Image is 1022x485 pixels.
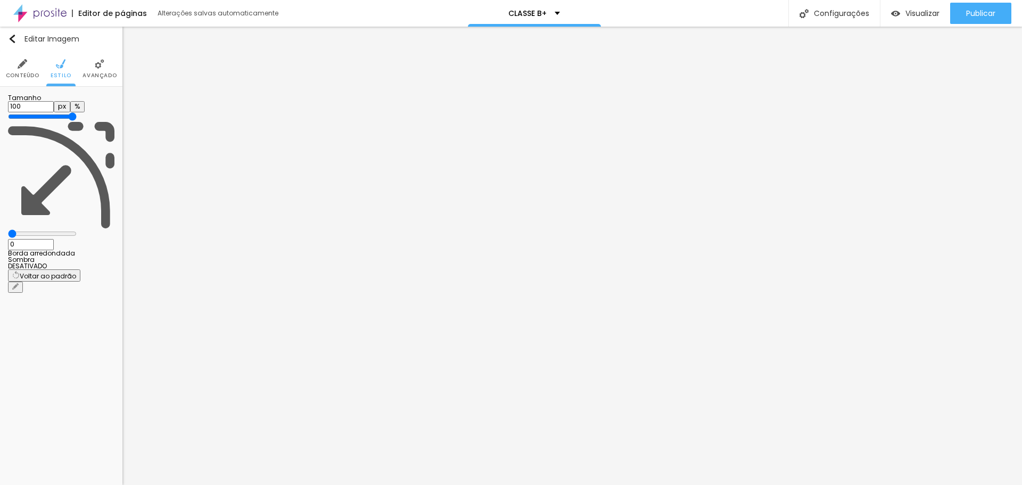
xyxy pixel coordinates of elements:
[8,269,80,282] button: Voltar ao padrão
[51,73,71,78] span: Estilo
[95,59,104,69] img: Icone
[891,9,900,18] img: view-1.svg
[8,261,47,270] span: DESATIVADO
[8,122,114,228] img: Icone
[72,10,147,17] div: Editor de páginas
[8,35,17,43] img: Icone
[56,59,65,69] img: Icone
[800,9,809,18] img: Icone
[8,95,114,101] div: Tamanho
[880,3,950,24] button: Visualizar
[70,101,85,112] button: %
[83,73,117,78] span: Avançado
[18,59,27,69] img: Icone
[122,27,1022,485] iframe: Editor
[8,35,79,43] div: Editar Imagem
[905,9,939,18] span: Visualizar
[54,101,70,112] button: px
[950,3,1011,24] button: Publicar
[20,272,76,281] span: Voltar ao padrão
[158,10,280,17] div: Alterações salvas automaticamente
[8,257,114,263] div: Sombra
[508,10,547,17] p: CLASSE B+
[8,250,114,257] div: Borda arredondada
[6,73,39,78] span: Conteúdo
[966,9,995,18] span: Publicar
